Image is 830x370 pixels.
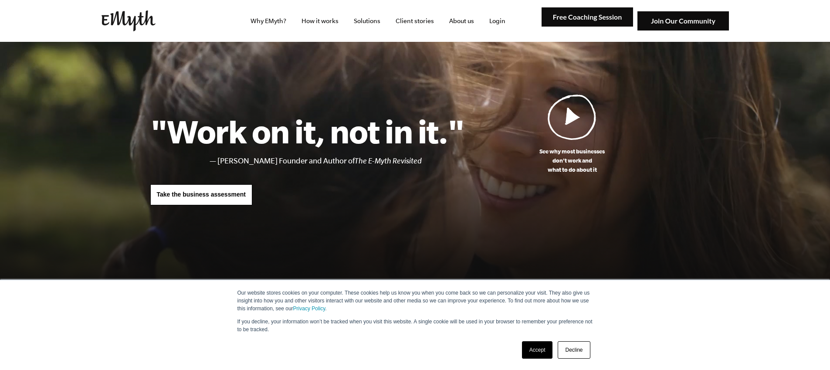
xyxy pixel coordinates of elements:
a: Privacy Policy [293,306,325,312]
img: Play Video [548,94,596,140]
p: See why most businesses don't work and what to do about it [464,147,680,174]
a: See why most businessesdon't work andwhat to do about it [464,94,680,174]
a: Accept [522,341,553,359]
i: The E-Myth Revisited [355,156,422,165]
img: Join Our Community [637,11,729,31]
span: Take the business assessment [157,191,246,198]
li: [PERSON_NAME] Founder and Author of [217,155,464,167]
img: Free Coaching Session [542,7,633,27]
img: EMyth [102,10,156,31]
a: Decline [558,341,590,359]
p: If you decline, your information won’t be tracked when you visit this website. A single cookie wi... [237,318,593,333]
p: Our website stores cookies on your computer. These cookies help us know you when you come back so... [237,289,593,312]
h1: "Work on it, not in it." [150,112,464,150]
iframe: Chat Widget [786,328,830,370]
a: Take the business assessment [150,184,252,205]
